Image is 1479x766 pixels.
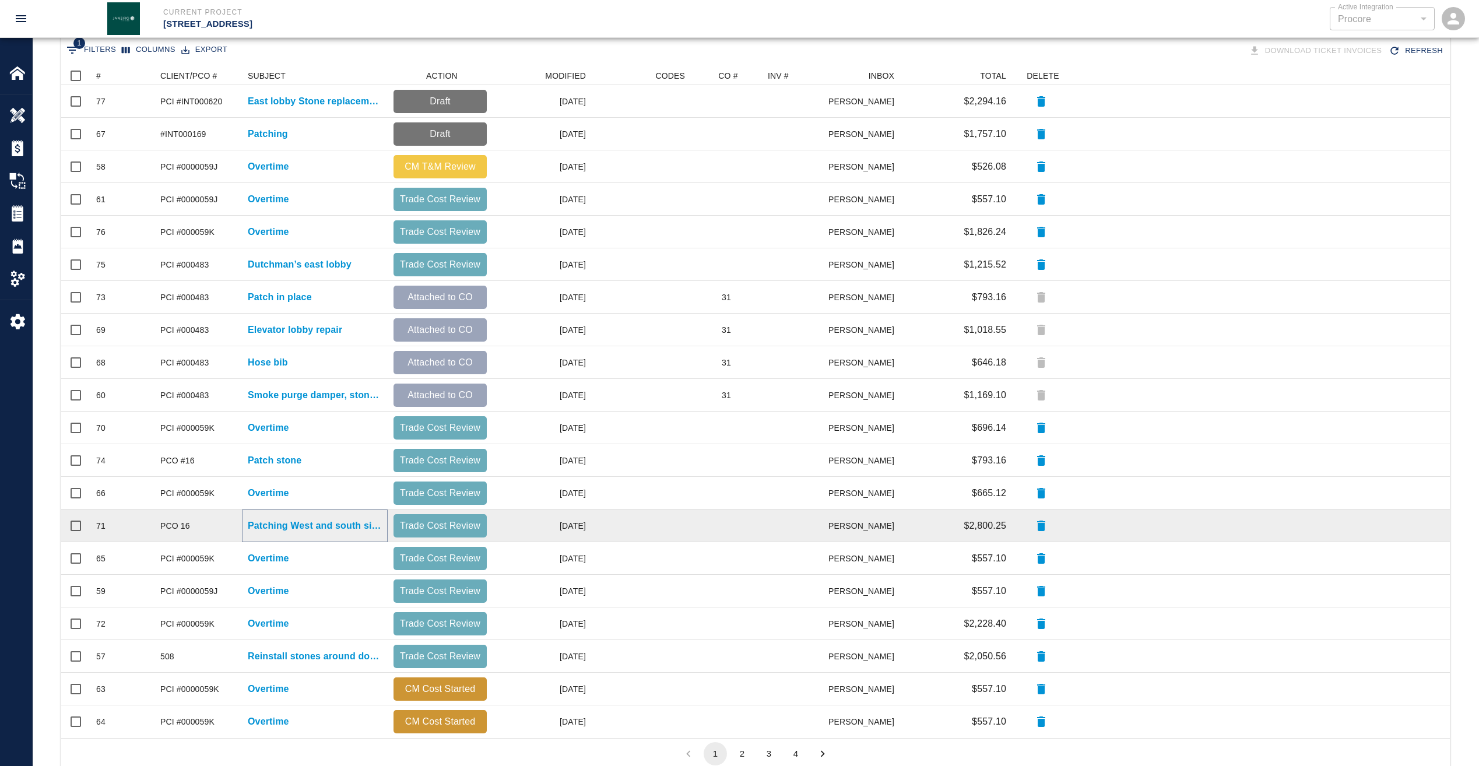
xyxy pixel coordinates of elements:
[248,66,286,85] div: SUBJECT
[160,455,195,466] div: PCO #16
[493,150,592,183] div: [DATE]
[398,225,482,239] p: Trade Cost Review
[1386,41,1448,61] div: Refresh the list
[398,388,482,402] p: Attached to CO
[398,519,482,533] p: Trade Cost Review
[398,715,482,729] p: CM Cost Started
[829,66,900,85] div: INBOX
[811,742,834,765] button: Go to next page
[160,194,217,205] div: PCI #0000059J
[160,520,190,532] div: PCO 16
[248,454,301,468] a: Patch stone
[96,259,106,270] div: 75
[248,649,382,663] p: Reinstall stones around door North elevator lobby
[869,66,894,85] div: INBOX
[398,94,482,108] p: Draft
[972,356,1006,370] p: $646.18
[493,444,592,477] div: [DATE]
[964,225,1006,239] p: $1,826.24
[972,486,1006,500] p: $665.12
[96,651,106,662] div: 57
[248,127,288,141] p: Patching
[248,94,382,108] p: East lobby Stone replacement
[964,617,1006,631] p: $2,228.40
[964,258,1006,272] p: $1,215.52
[829,510,900,542] div: [PERSON_NAME]
[160,651,174,662] div: 508
[96,683,106,695] div: 63
[722,357,731,368] div: 31
[829,575,900,607] div: [PERSON_NAME]
[96,455,106,466] div: 74
[248,617,289,631] p: Overtime
[248,519,382,533] p: Patching West and south side
[248,682,289,696] a: Overtime
[493,216,592,248] div: [DATE]
[96,618,106,630] div: 72
[248,715,289,729] a: Overtime
[160,259,209,270] div: PCI #000483
[964,127,1006,141] p: $1,757.10
[398,617,482,631] p: Trade Cost Review
[7,5,35,33] button: open drawer
[1030,318,1053,342] div: Tickets attached to change order can't be deleted.
[160,487,215,499] div: PCI #000059K
[757,742,781,765] button: Go to page 3
[1421,710,1479,766] iframe: Chat Widget
[96,194,106,205] div: 61
[493,183,592,216] div: [DATE]
[96,66,101,85] div: #
[691,66,762,85] div: CO #
[829,346,900,379] div: [PERSON_NAME]
[398,160,482,174] p: CM T&M Review
[248,290,312,304] a: Patch in place
[964,388,1006,402] p: $1,169.10
[493,85,592,118] div: [DATE]
[675,742,836,765] nav: pagination navigation
[829,673,900,705] div: [PERSON_NAME]
[1030,384,1053,407] div: Tickets attached to change order can't be deleted.
[160,553,215,564] div: PCI #000059K
[248,486,289,500] a: Overtime
[64,41,119,59] button: Show filters
[426,66,458,85] div: ACTION
[722,389,731,401] div: 31
[1338,2,1393,12] label: Active Integration
[398,682,482,696] p: CM Cost Started
[242,66,388,85] div: SUBJECT
[829,444,900,477] div: [PERSON_NAME]
[248,192,289,206] a: Overtime
[248,356,288,370] a: Hose bib
[829,607,900,640] div: [PERSON_NAME]
[722,291,731,303] div: 31
[493,673,592,705] div: [DATE]
[972,682,1006,696] p: $557.10
[493,542,592,575] div: [DATE]
[248,323,342,337] a: Elevator lobby repair
[1012,66,1070,85] div: DELETE
[493,248,592,281] div: [DATE]
[972,715,1006,729] p: $557.10
[829,314,900,346] div: [PERSON_NAME]
[160,96,222,107] div: PCI #INT000620
[493,346,592,379] div: [DATE]
[493,379,592,412] div: [DATE]
[160,66,217,85] div: CLIENT/PCO #
[829,542,900,575] div: [PERSON_NAME]
[972,454,1006,468] p: $793.16
[493,66,592,85] div: MODIFIED
[96,553,106,564] div: 65
[160,357,209,368] div: PCI #000483
[96,520,106,532] div: 71
[398,356,482,370] p: Attached to CO
[96,487,106,499] div: 66
[398,454,482,468] p: Trade Cost Review
[73,37,85,49] span: 1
